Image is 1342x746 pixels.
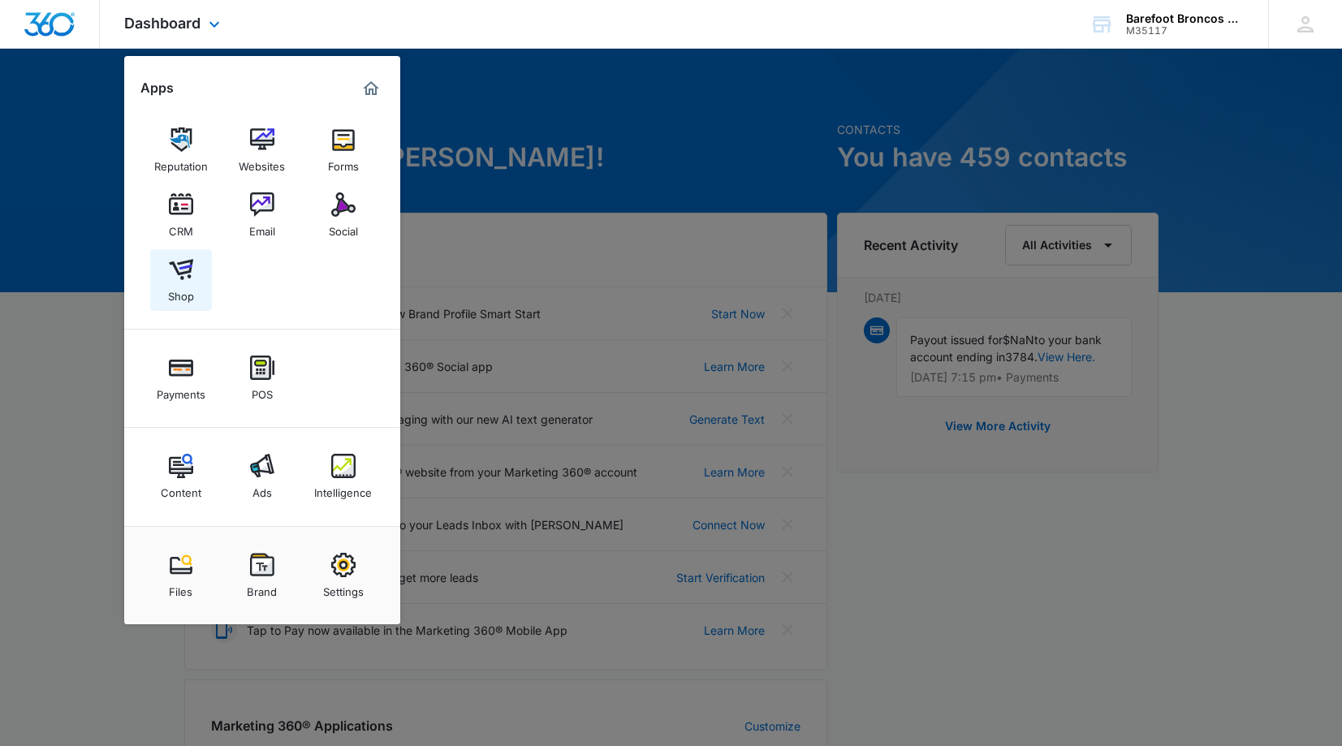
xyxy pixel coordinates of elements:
div: Social [329,217,358,238]
a: Social [313,184,374,246]
div: Websites [239,152,285,173]
a: Intelligence [313,446,374,507]
div: Settings [323,577,364,598]
a: Reputation [150,119,212,181]
h2: Apps [140,80,174,96]
a: Email [231,184,293,246]
a: Content [150,446,212,507]
a: Ads [231,446,293,507]
div: Email [249,217,275,238]
a: Files [150,545,212,606]
a: Websites [231,119,293,181]
a: Brand [231,545,293,606]
a: Shop [150,249,212,311]
div: Ads [252,478,272,499]
a: Marketing 360® Dashboard [358,75,384,101]
a: CRM [150,184,212,246]
div: Forms [328,152,359,173]
a: Payments [150,347,212,409]
div: Reputation [154,152,208,173]
div: Payments [157,380,205,401]
a: POS [231,347,293,409]
div: Intelligence [314,478,372,499]
div: Files [169,577,192,598]
div: POS [252,380,273,401]
span: Dashboard [124,15,201,32]
div: CRM [169,217,193,238]
div: account id [1126,25,1245,37]
div: Shop [168,282,194,303]
div: Content [161,478,201,499]
div: Brand [247,577,277,598]
div: account name [1126,12,1245,25]
a: Forms [313,119,374,181]
a: Settings [313,545,374,606]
